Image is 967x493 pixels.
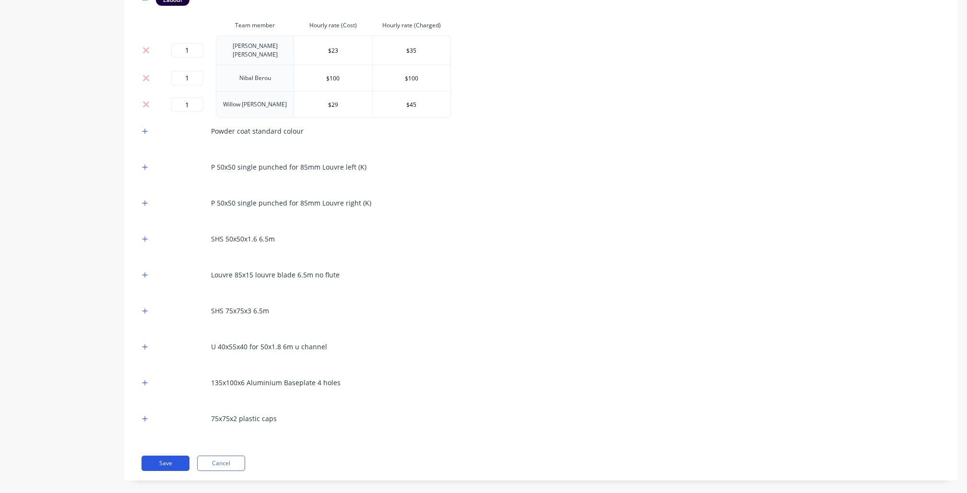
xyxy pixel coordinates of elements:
[171,43,203,57] input: 0
[294,15,372,35] th: Hourly rate (Cost)
[373,97,450,112] input: $0.0000
[294,97,372,112] input: $0.0000
[171,71,203,85] input: 0
[171,97,203,112] input: 0
[211,342,327,352] div: U 40x55x40 for 50x1.8 6m u channel
[216,15,294,35] th: Team member
[216,65,294,91] td: Nibal Berou
[373,71,450,85] input: $0.0000
[211,198,371,208] div: P 50x50 single punched for 85mm Louvre right (K)
[216,35,294,65] td: [PERSON_NAME] [PERSON_NAME]
[142,456,189,471] button: Save
[211,306,269,316] div: SHS 75x75x3 6.5m
[197,456,245,471] button: Cancel
[211,270,340,280] div: Louvre 85x15 louvre blade 6.5m no flute
[294,71,372,85] input: $0.0000
[211,378,341,388] div: 135x100x6 Aluminium Baseplate 4 holes
[211,126,304,136] div: Powder coat standard colour
[216,91,294,118] td: Willow [PERSON_NAME]
[211,413,277,424] div: 75x75x2 plastic caps
[373,15,451,35] th: Hourly rate (Charged)
[211,234,275,244] div: SHS 50x50x1.6 6.5m
[294,43,372,57] input: $0.0000
[211,162,366,172] div: P 50x50 single punched for 85mm Louvre left (K)
[373,43,450,57] input: $0.0000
